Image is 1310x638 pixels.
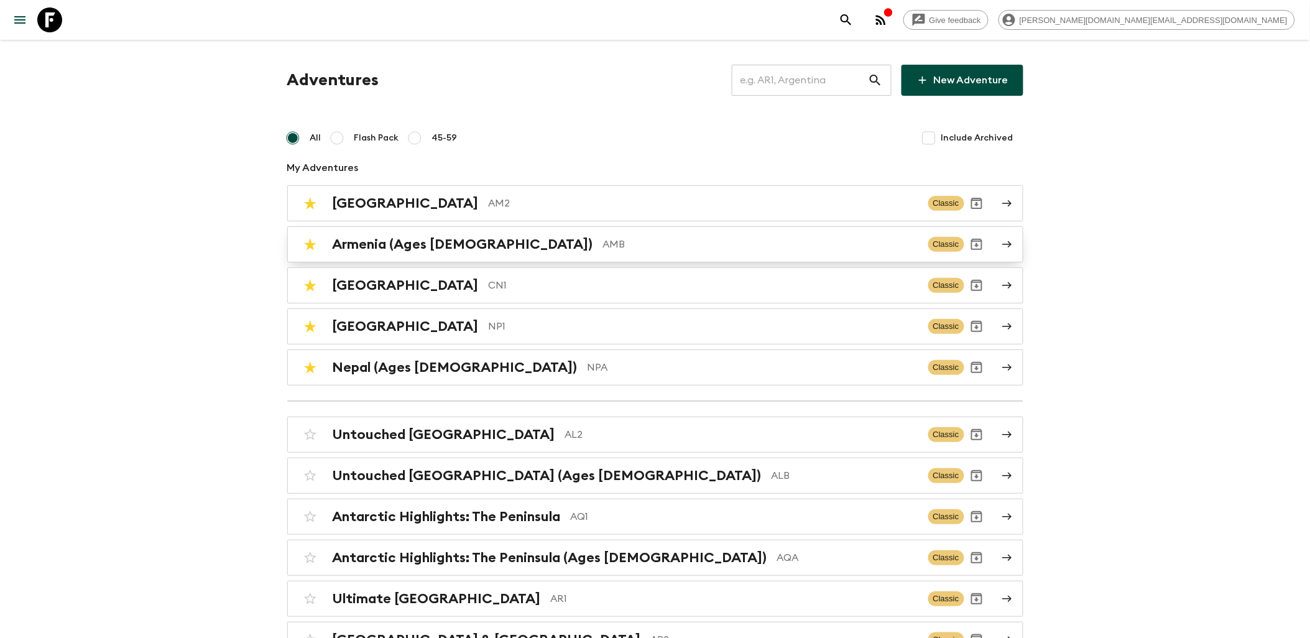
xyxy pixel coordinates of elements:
[964,463,989,488] button: Archive
[903,10,989,30] a: Give feedback
[432,132,458,144] span: 45-59
[964,314,989,339] button: Archive
[928,319,964,334] span: Classic
[333,468,762,484] h2: Untouched [GEOGRAPHIC_DATA] (Ages [DEMOGRAPHIC_DATA])
[928,591,964,606] span: Classic
[571,509,918,524] p: AQ1
[928,237,964,252] span: Classic
[588,360,918,375] p: NPA
[964,586,989,611] button: Archive
[287,581,1023,617] a: Ultimate [GEOGRAPHIC_DATA]AR1ClassicArchive
[923,16,988,25] span: Give feedback
[287,458,1023,494] a: Untouched [GEOGRAPHIC_DATA] (Ages [DEMOGRAPHIC_DATA])ALBClassicArchive
[964,504,989,529] button: Archive
[333,591,541,607] h2: Ultimate [GEOGRAPHIC_DATA]
[928,468,964,483] span: Classic
[489,196,918,211] p: AM2
[287,308,1023,344] a: [GEOGRAPHIC_DATA]NP1ClassicArchive
[964,273,989,298] button: Archive
[333,550,767,566] h2: Antarctic Highlights: The Peninsula (Ages [DEMOGRAPHIC_DATA])
[287,540,1023,576] a: Antarctic Highlights: The Peninsula (Ages [DEMOGRAPHIC_DATA])AQAClassicArchive
[928,550,964,565] span: Classic
[7,7,32,32] button: menu
[333,277,479,294] h2: [GEOGRAPHIC_DATA]
[603,237,918,252] p: AMB
[287,267,1023,303] a: [GEOGRAPHIC_DATA]CN1ClassicArchive
[928,360,964,375] span: Classic
[834,7,859,32] button: search adventures
[489,319,918,334] p: NP1
[1013,16,1294,25] span: [PERSON_NAME][DOMAIN_NAME][EMAIL_ADDRESS][DOMAIN_NAME]
[964,545,989,570] button: Archive
[287,499,1023,535] a: Antarctic Highlights: The PeninsulaAQ1ClassicArchive
[310,132,321,144] span: All
[964,355,989,380] button: Archive
[964,232,989,257] button: Archive
[333,427,555,443] h2: Untouched [GEOGRAPHIC_DATA]
[333,236,593,252] h2: Armenia (Ages [DEMOGRAPHIC_DATA])
[354,132,399,144] span: Flash Pack
[551,591,918,606] p: AR1
[565,427,918,442] p: AL2
[287,68,379,93] h1: Adventures
[902,65,1023,96] a: New Adventure
[333,359,578,376] h2: Nepal (Ages [DEMOGRAPHIC_DATA])
[287,349,1023,386] a: Nepal (Ages [DEMOGRAPHIC_DATA])NPAClassicArchive
[777,550,918,565] p: AQA
[964,422,989,447] button: Archive
[287,185,1023,221] a: [GEOGRAPHIC_DATA]AM2ClassicArchive
[928,196,964,211] span: Classic
[928,509,964,524] span: Classic
[287,160,1023,175] p: My Adventures
[333,195,479,211] h2: [GEOGRAPHIC_DATA]
[287,226,1023,262] a: Armenia (Ages [DEMOGRAPHIC_DATA])AMBClassicArchive
[333,509,561,525] h2: Antarctic Highlights: The Peninsula
[928,427,964,442] span: Classic
[732,63,868,98] input: e.g. AR1, Argentina
[333,318,479,335] h2: [GEOGRAPHIC_DATA]
[999,10,1295,30] div: [PERSON_NAME][DOMAIN_NAME][EMAIL_ADDRESS][DOMAIN_NAME]
[287,417,1023,453] a: Untouched [GEOGRAPHIC_DATA]AL2ClassicArchive
[941,132,1013,144] span: Include Archived
[964,191,989,216] button: Archive
[489,278,918,293] p: CN1
[772,468,918,483] p: ALB
[928,278,964,293] span: Classic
